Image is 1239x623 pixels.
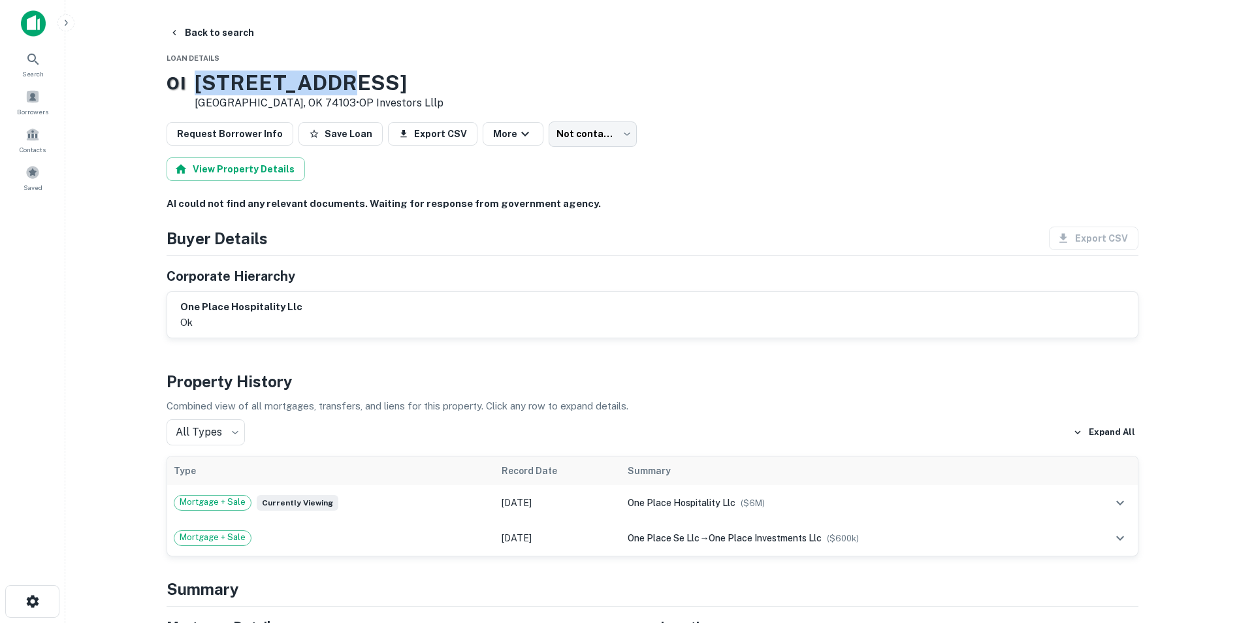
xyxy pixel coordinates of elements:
[628,531,1065,545] div: →
[549,121,637,146] div: Not contacted
[167,419,245,445] div: All Types
[257,495,338,511] span: Currently viewing
[827,534,859,543] span: ($ 600k )
[4,84,61,120] a: Borrowers
[388,122,477,146] button: Export CSV
[741,498,765,508] span: ($ 6M )
[1109,492,1131,514] button: expand row
[1070,423,1138,442] button: Expand All
[22,69,44,79] span: Search
[167,157,305,181] button: View Property Details
[167,456,495,485] th: Type
[621,456,1072,485] th: Summary
[167,71,184,96] p: O I
[495,520,622,556] td: [DATE]
[195,95,443,111] p: [GEOGRAPHIC_DATA], OK 74103 •
[628,533,700,543] span: one place se llc
[1109,527,1131,549] button: expand row
[4,46,61,82] a: Search
[24,182,42,193] span: Saved
[495,485,622,520] td: [DATE]
[167,54,219,62] span: Loan Details
[164,21,259,44] button: Back to search
[167,577,1138,601] h4: Summary
[195,71,443,95] h3: [STREET_ADDRESS]
[167,398,1138,414] p: Combined view of all mortgages, transfers, and liens for this property. Click any row to expand d...
[174,496,251,509] span: Mortgage + Sale
[4,160,61,195] a: Saved
[628,498,735,508] span: one place hospitality llc
[180,315,302,330] p: ok
[709,533,822,543] span: one place investments llc
[167,370,1138,393] h4: Property History
[4,122,61,157] a: Contacts
[174,531,251,544] span: Mortgage + Sale
[167,227,268,250] h4: Buyer Details
[359,97,443,109] a: OP Investors Lllp
[495,456,622,485] th: Record Date
[167,197,1138,212] h6: AI could not find any relevant documents. Waiting for response from government agency.
[167,122,293,146] button: Request Borrower Info
[21,10,46,37] img: capitalize-icon.png
[1174,519,1239,581] iframe: Chat Widget
[180,300,302,315] h6: one place hospitality llc
[298,122,383,146] button: Save Loan
[17,106,48,117] span: Borrowers
[483,122,543,146] button: More
[20,144,46,155] span: Contacts
[167,266,295,286] h5: Corporate Hierarchy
